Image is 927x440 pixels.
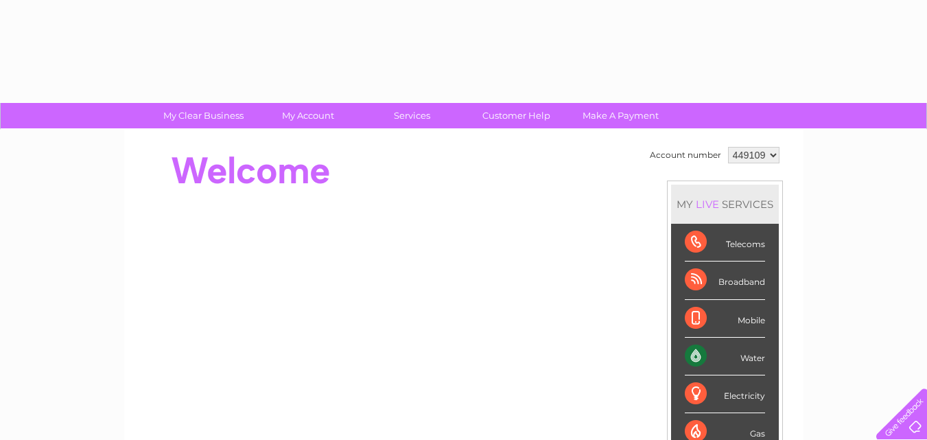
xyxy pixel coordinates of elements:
div: LIVE [693,198,722,211]
div: Water [685,338,765,375]
a: Services [355,103,469,128]
div: MY SERVICES [671,185,779,224]
div: Electricity [685,375,765,413]
a: Customer Help [460,103,573,128]
div: Mobile [685,300,765,338]
a: Make A Payment [564,103,677,128]
td: Account number [646,143,725,167]
a: My Clear Business [147,103,260,128]
div: Broadband [685,262,765,299]
div: Telecoms [685,224,765,262]
a: My Account [251,103,364,128]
